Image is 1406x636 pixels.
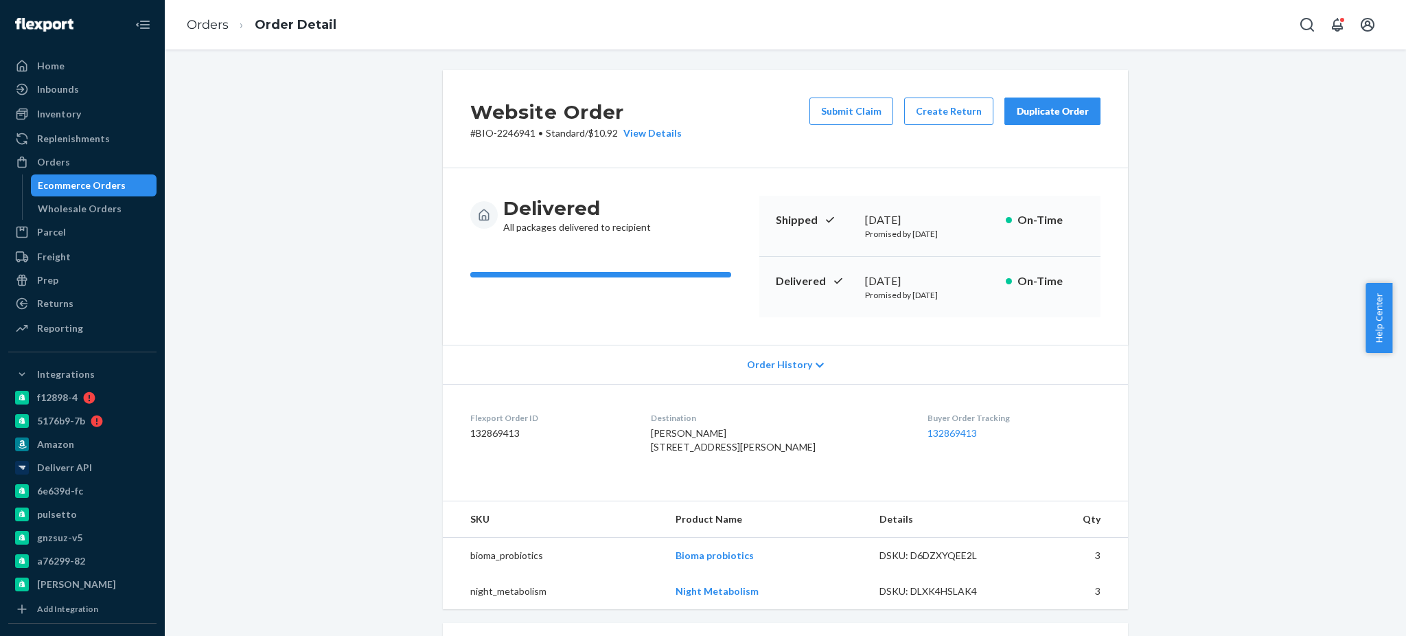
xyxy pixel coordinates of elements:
[470,427,629,440] dd: 132869413
[8,410,157,432] a: 5176b9-7b
[865,273,995,289] div: [DATE]
[37,107,81,121] div: Inventory
[37,273,58,287] div: Prep
[1019,573,1128,609] td: 3
[8,246,157,268] a: Freight
[927,427,977,439] a: 132869413
[8,433,157,455] a: Amazon
[8,550,157,572] a: a76299-82
[38,179,126,192] div: Ecommerce Orders
[8,601,157,617] a: Add Integration
[1324,11,1351,38] button: Open notifications
[38,202,122,216] div: Wholesale Orders
[37,297,73,310] div: Returns
[8,78,157,100] a: Inbounds
[927,412,1100,424] dt: Buyer Order Tracking
[676,549,754,561] a: Bioma probiotics
[546,127,585,139] span: Standard
[8,269,157,291] a: Prep
[37,250,71,264] div: Freight
[255,17,336,32] a: Order Detail
[865,228,995,240] p: Promised by [DATE]
[8,293,157,315] a: Returns
[8,128,157,150] a: Replenishments
[8,151,157,173] a: Orders
[470,98,682,126] h2: Website Order
[8,103,157,125] a: Inventory
[37,391,78,405] div: f12898-4
[879,549,1009,563] div: DSKU: D6DZXYQEE2L
[37,438,74,451] div: Amazon
[503,196,651,220] h3: Delivered
[1019,501,1128,538] th: Qty
[8,503,157,525] a: pulsetto
[651,427,816,453] span: [PERSON_NAME] [STREET_ADDRESS][PERSON_NAME]
[865,212,995,228] div: [DATE]
[31,198,157,220] a: Wholesale Orders
[37,155,70,169] div: Orders
[618,126,682,140] button: View Details
[1017,273,1084,289] p: On-Time
[37,554,85,568] div: a76299-82
[37,603,98,615] div: Add Integration
[37,82,79,96] div: Inbounds
[8,317,157,339] a: Reporting
[443,538,665,574] td: bioma_probiotics
[8,527,157,549] a: gnzsuz-v5
[868,501,1019,538] th: Details
[776,273,854,289] p: Delivered
[676,585,759,597] a: Night Metabolism
[538,127,543,139] span: •
[37,59,65,73] div: Home
[1354,11,1381,38] button: Open account menu
[1004,98,1100,125] button: Duplicate Order
[8,573,157,595] a: [PERSON_NAME]
[37,225,66,239] div: Parcel
[37,414,85,428] div: 5176b9-7b
[470,126,682,140] p: # BIO-2246941 / $10.92
[776,212,854,228] p: Shipped
[904,98,993,125] button: Create Return
[651,412,906,424] dt: Destination
[37,531,82,545] div: gnzsuz-v5
[37,367,95,381] div: Integrations
[8,221,157,243] a: Parcel
[176,5,347,45] ol: breadcrumbs
[129,11,157,38] button: Close Navigation
[865,289,995,301] p: Promised by [DATE]
[665,501,868,538] th: Product Name
[37,484,83,498] div: 6e639d-fc
[37,508,77,521] div: pulsetto
[470,412,629,424] dt: Flexport Order ID
[8,363,157,385] button: Integrations
[1016,104,1089,118] div: Duplicate Order
[187,17,229,32] a: Orders
[503,196,651,234] div: All packages delivered to recipient
[8,387,157,409] a: f12898-4
[1293,11,1321,38] button: Open Search Box
[31,174,157,196] a: Ecommerce Orders
[37,461,92,475] div: Deliverr API
[37,132,110,146] div: Replenishments
[1017,212,1084,228] p: On-Time
[8,457,157,479] a: Deliverr API
[1019,538,1128,574] td: 3
[879,584,1009,598] div: DSKU: DLXK4HSLAK4
[8,55,157,77] a: Home
[443,501,665,538] th: SKU
[443,573,665,609] td: night_metabolism
[37,321,83,335] div: Reporting
[15,18,73,32] img: Flexport logo
[809,98,893,125] button: Submit Claim
[747,358,812,372] span: Order History
[37,578,116,591] div: [PERSON_NAME]
[1365,283,1392,353] button: Help Center
[8,480,157,502] a: 6e639d-fc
